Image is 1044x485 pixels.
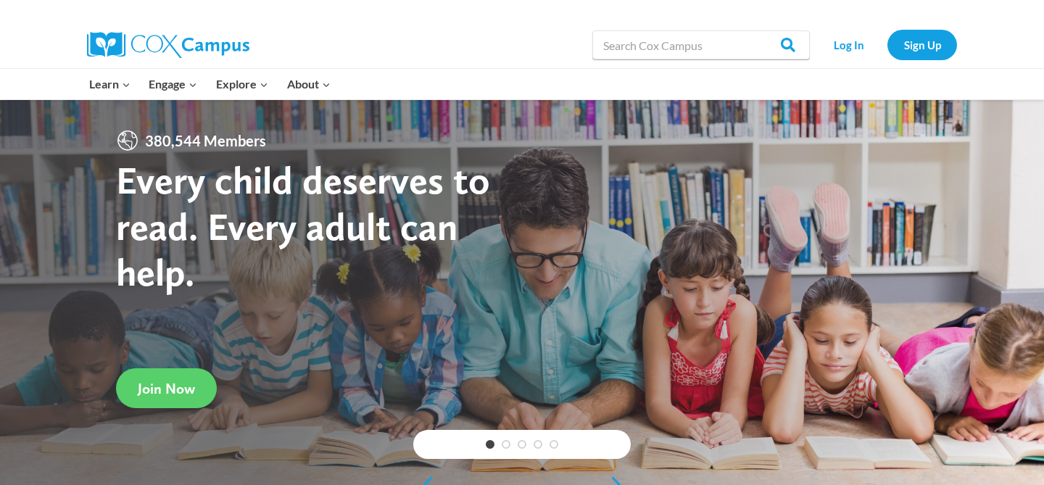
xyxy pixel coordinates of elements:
span: Engage [149,75,197,94]
a: Log In [817,30,880,59]
span: About [287,75,331,94]
a: 3 [518,440,526,449]
strong: Every child deserves to read. Every adult can help. [116,157,490,295]
a: Sign Up [887,30,957,59]
span: 380,544 Members [139,129,272,152]
span: Join Now [138,380,195,397]
nav: Secondary Navigation [817,30,957,59]
a: 2 [502,440,510,449]
span: Explore [216,75,268,94]
img: Cox Campus [87,32,249,58]
a: 1 [486,440,494,449]
a: 4 [534,440,542,449]
span: Learn [89,75,130,94]
nav: Primary Navigation [80,69,339,99]
a: 5 [550,440,558,449]
input: Search Cox Campus [592,30,810,59]
a: Join Now [116,368,217,408]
